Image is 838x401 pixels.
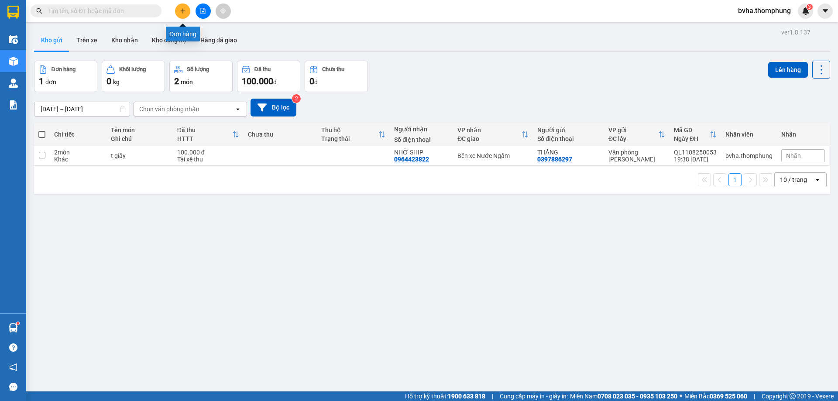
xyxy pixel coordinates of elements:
div: Chưa thu [322,66,344,72]
div: Ngày ĐH [674,135,710,142]
span: món [181,79,193,86]
div: 100.000 đ [177,149,239,156]
button: Kho gửi [34,30,69,51]
span: file-add [200,8,206,14]
span: Nhãn [786,152,801,159]
span: đ [314,79,318,86]
span: search [36,8,42,14]
div: Tài xế thu [177,156,239,163]
span: 100.000 [242,76,273,86]
div: QL1108250053 [674,149,717,156]
div: Đơn hàng [52,66,76,72]
div: Trạng thái [321,135,379,142]
img: warehouse-icon [9,79,18,88]
span: | [754,391,755,401]
div: Khác [54,156,102,163]
div: Tên món [111,127,168,134]
sup: 2 [292,94,301,103]
th: Toggle SortBy [604,123,670,146]
button: Đã thu100.000đ [237,61,300,92]
div: Ghi chú [111,135,168,142]
div: Thu hộ [321,127,379,134]
div: Chưa thu [248,131,313,138]
div: Đã thu [254,66,271,72]
div: 0964423822 [394,156,429,163]
div: Chi tiết [54,131,102,138]
button: Chưa thu0đ [305,61,368,92]
div: Văn phòng [PERSON_NAME] [608,149,665,163]
span: message [9,383,17,391]
span: | [492,391,493,401]
th: Toggle SortBy [317,123,390,146]
button: aim [216,3,231,19]
div: THĂNG [537,149,599,156]
span: đơn [45,79,56,86]
input: Select a date range. [34,102,130,116]
button: Kho nhận [104,30,145,51]
span: bvha.thomphung [731,5,798,16]
button: file-add [196,3,211,19]
img: solution-icon [9,100,18,110]
button: Lên hàng [768,62,808,78]
div: Người nhận [394,126,449,133]
button: Kho công nợ [145,30,193,51]
div: bvha.thomphung [725,152,773,159]
div: VP gửi [608,127,658,134]
button: Trên xe [69,30,104,51]
div: Nhân viên [725,131,773,138]
div: HTTT [177,135,232,142]
sup: 3 [807,4,813,10]
svg: open [234,106,241,113]
button: 1 [728,173,742,186]
div: NHỜ SHIP [394,149,449,156]
div: 2 món [54,149,102,156]
span: 2 [174,76,179,86]
img: warehouse-icon [9,57,18,66]
img: warehouse-icon [9,35,18,44]
div: 19:38 [DATE] [674,156,717,163]
div: Số điện thoại [394,136,449,143]
div: Người gửi [537,127,599,134]
sup: 1 [17,322,19,325]
strong: 0369 525 060 [710,393,747,400]
div: t giấy [111,152,168,159]
span: ⚪️ [680,394,682,398]
div: 10 / trang [780,175,807,184]
div: ĐC lấy [608,135,658,142]
button: plus [175,3,190,19]
input: Tìm tên, số ĐT hoặc mã đơn [48,6,151,16]
img: icon-new-feature [802,7,810,15]
button: Số lượng2món [169,61,233,92]
div: Mã GD [674,127,710,134]
span: question-circle [9,343,17,352]
span: 1 [39,76,44,86]
span: Hỗ trợ kỹ thuật: [405,391,485,401]
strong: 1900 633 818 [448,393,485,400]
span: 3 [808,4,811,10]
svg: open [814,176,821,183]
button: Khối lượng0kg [102,61,165,92]
div: Bến xe Nước Ngầm [457,152,529,159]
th: Toggle SortBy [173,123,244,146]
div: Chọn văn phòng nhận [139,105,199,113]
div: Số lượng [187,66,209,72]
th: Toggle SortBy [453,123,533,146]
div: Số điện thoại [537,135,599,142]
strong: 0708 023 035 - 0935 103 250 [598,393,677,400]
span: aim [220,8,226,14]
span: 0 [309,76,314,86]
th: Toggle SortBy [670,123,721,146]
span: caret-down [821,7,829,15]
img: warehouse-icon [9,323,18,332]
span: Cung cấp máy in - giấy in: [500,391,568,401]
div: Nhãn [781,131,825,138]
button: Bộ lọc [251,99,296,117]
span: notification [9,363,17,371]
div: ĐC giao [457,135,522,142]
span: kg [113,79,120,86]
button: Đơn hàng1đơn [34,61,97,92]
button: Hàng đã giao [193,30,244,51]
div: Khối lượng [119,66,146,72]
span: đ [273,79,277,86]
div: Đã thu [177,127,232,134]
